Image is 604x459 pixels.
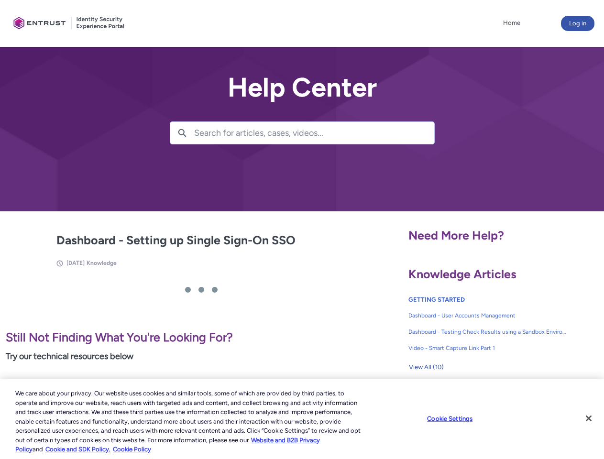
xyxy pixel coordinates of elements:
[45,446,110,453] a: Cookie and SDK Policy.
[170,73,435,102] h2: Help Center
[578,408,599,429] button: Close
[66,260,85,266] span: [DATE]
[15,389,362,454] div: We care about your privacy. Our website uses cookies and similar tools, some of which are provide...
[409,360,444,374] span: View All (10)
[113,446,151,453] a: Cookie Policy
[408,228,504,242] span: Need More Help?
[87,259,117,267] li: Knowledge
[408,267,516,281] span: Knowledge Articles
[408,360,444,375] button: View All (10)
[408,296,465,303] a: GETTING STARTED
[408,324,567,340] a: Dashboard - Testing Check Results using a Sandbox Environment
[408,311,567,320] span: Dashboard - User Accounts Management
[408,340,567,356] a: Video - Smart Capture Link Part 1
[170,122,194,144] button: Search
[501,16,523,30] a: Home
[56,231,346,250] h2: Dashboard - Setting up Single Sign-On SSO
[420,409,480,428] button: Cookie Settings
[408,307,567,324] a: Dashboard - User Accounts Management
[561,16,594,31] button: Log in
[6,350,397,363] p: Try our technical resources below
[408,328,567,336] span: Dashboard - Testing Check Results using a Sandbox Environment
[408,344,567,352] span: Video - Smart Capture Link Part 1
[194,122,434,144] input: Search for articles, cases, videos...
[6,328,397,347] p: Still Not Finding What You're Looking For?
